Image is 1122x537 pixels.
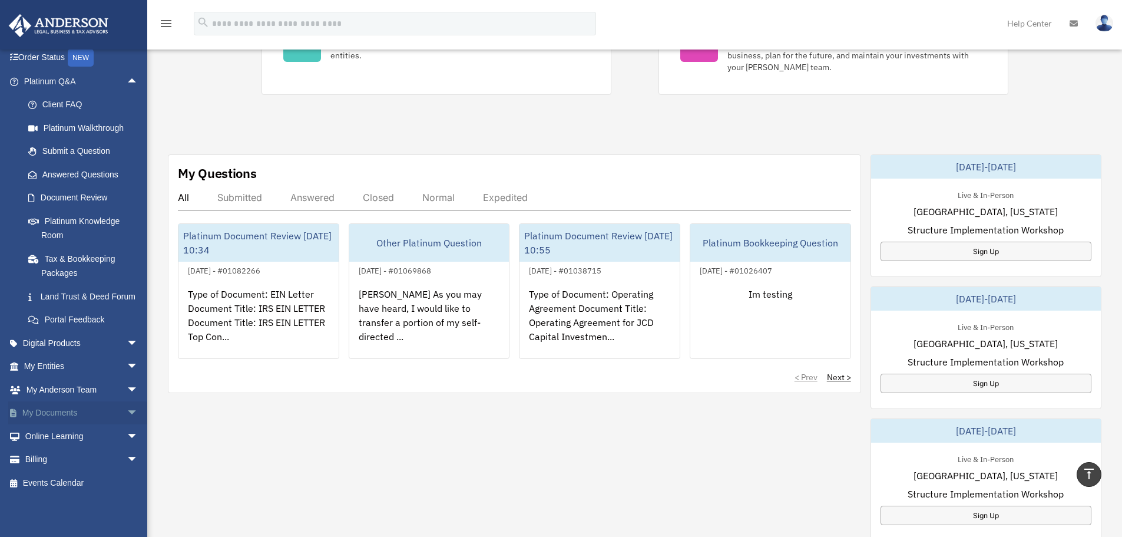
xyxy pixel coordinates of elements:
a: Tax & Bookkeeping Packages [16,247,156,285]
div: Live & In-Person [948,320,1023,332]
a: Submit a Question [16,140,156,163]
a: Platinum Bookkeeping Question[DATE] - #01026407Im testing [690,223,851,359]
span: arrow_drop_down [127,355,150,379]
a: Platinum Walkthrough [16,116,156,140]
span: arrow_drop_down [127,331,150,355]
div: My Questions [178,164,257,182]
span: [GEOGRAPHIC_DATA], [US_STATE] [914,469,1058,483]
a: Sign Up [881,506,1091,525]
div: [DATE]-[DATE] [871,155,1101,179]
div: Im testing [690,278,850,370]
span: arrow_drop_up [127,70,150,94]
span: arrow_drop_down [127,401,150,426]
div: Live & In-Person [948,452,1023,464]
span: Structure Implementation Workshop [908,223,1064,237]
span: [GEOGRAPHIC_DATA], [US_STATE] [914,205,1058,219]
div: Type of Document: EIN Letter Document Title: IRS EIN LETTER Document Title: IRS EIN LETTER Top Co... [178,278,339,370]
div: Answered [290,192,335,203]
div: Expedited [483,192,528,203]
img: User Pic [1095,15,1113,32]
a: Other Platinum Question[DATE] - #01069868[PERSON_NAME] As you may have heard, I would like to tra... [349,223,510,359]
a: Sign Up [881,242,1091,261]
div: Platinum Bookkeeping Question [690,224,850,262]
div: [DATE] - #01026407 [690,263,782,276]
a: Online Learningarrow_drop_down [8,424,156,448]
span: arrow_drop_down [127,424,150,449]
div: [PERSON_NAME] As you may have heard, I would like to transfer a portion of my self-directed ... [349,278,509,370]
span: arrow_drop_down [127,378,150,402]
span: Structure Implementation Workshop [908,487,1064,501]
a: Digital Productsarrow_drop_down [8,331,156,355]
div: All [178,192,189,203]
a: Document Review [16,186,156,210]
a: Sign Up [881,374,1091,393]
a: Platinum Q&Aarrow_drop_up [8,70,156,93]
img: Anderson Advisors Platinum Portal [5,14,112,37]
div: [DATE] - #01038715 [519,263,611,276]
span: Structure Implementation Workshop [908,355,1064,369]
div: Platinum Document Review [DATE] 10:55 [519,224,680,262]
a: vertical_align_top [1077,462,1101,487]
div: [DATE]-[DATE] [871,287,1101,311]
span: arrow_drop_down [127,448,150,472]
a: menu [159,21,173,31]
a: Platinum Knowledge Room [16,209,156,247]
a: Platinum Document Review [DATE] 10:55[DATE] - #01038715Type of Document: Operating Agreement Docu... [519,223,680,359]
a: My Documentsarrow_drop_down [8,401,156,425]
div: Closed [363,192,394,203]
div: Live & In-Person [948,188,1023,200]
div: NEW [68,49,94,67]
a: Events Calendar [8,471,156,495]
div: Other Platinum Question [349,224,509,262]
div: [DATE] - #01069868 [349,263,441,276]
span: [GEOGRAPHIC_DATA], [US_STATE] [914,337,1058,351]
a: Order StatusNEW [8,46,156,70]
i: vertical_align_top [1082,467,1096,481]
a: Answered Questions [16,163,156,186]
div: Platinum Document Review [DATE] 10:34 [178,224,339,262]
div: Normal [422,192,455,203]
a: Next > [827,371,851,383]
div: [DATE] - #01082266 [178,263,270,276]
a: My Entitiesarrow_drop_down [8,355,156,378]
i: search [197,16,210,29]
div: Type of Document: Operating Agreement Document Title: Operating Agreement for JCD Capital Investm... [519,278,680,370]
a: My Anderson Teamarrow_drop_down [8,378,156,401]
a: Client FAQ [16,93,156,117]
a: Billingarrow_drop_down [8,448,156,472]
i: menu [159,17,173,31]
a: Portal Feedback [16,308,156,332]
div: Submitted [217,192,262,203]
div: [DATE]-[DATE] [871,419,1101,443]
a: Land Trust & Deed Forum [16,285,156,308]
a: Platinum Document Review [DATE] 10:34[DATE] - #01082266Type of Document: EIN Letter Document Titl... [178,223,339,359]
